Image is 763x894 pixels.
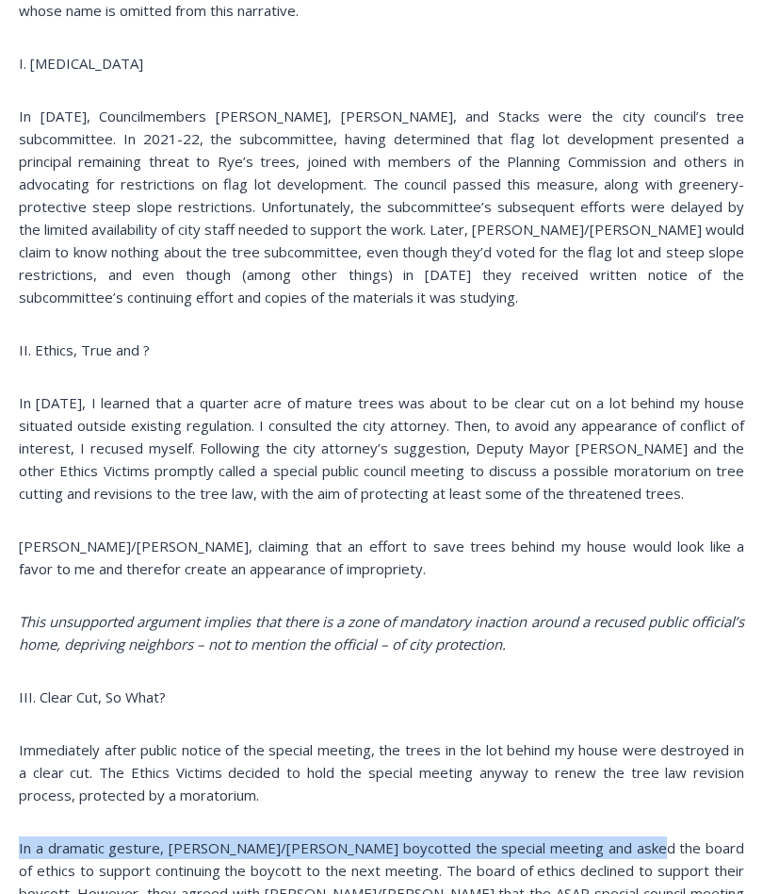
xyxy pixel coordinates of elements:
[19,391,744,505] p: In [DATE], I learned that a quarter acre of mature trees was about to be clear cut on a lot behin...
[19,738,744,806] p: Immediately after public notice of the special meeting, the trees in the lot behind my house were...
[198,56,268,155] div: Face Painting
[19,535,744,580] p: [PERSON_NAME]/[PERSON_NAME], claiming that an effort to save trees behind my house would look lik...
[15,190,251,233] h4: [PERSON_NAME] Read Sanctuary Fall Fest: [DATE]
[19,612,744,654] em: This unsupported argument implies that there is a zone of mandatory inaction around a recused pub...
[19,105,744,308] p: In [DATE], Councilmembers [PERSON_NAME], [PERSON_NAME], and Stacks were the city council’s tree s...
[1,188,282,235] a: [PERSON_NAME] Read Sanctuary Fall Fest: [DATE]
[19,686,744,708] p: III. Clear Cut, So What?
[211,159,216,178] div: /
[19,52,744,74] p: I. [MEDICAL_DATA]
[198,159,206,178] div: 3
[19,339,744,361] p: II. Ethics, True and ?
[220,159,229,178] div: 6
